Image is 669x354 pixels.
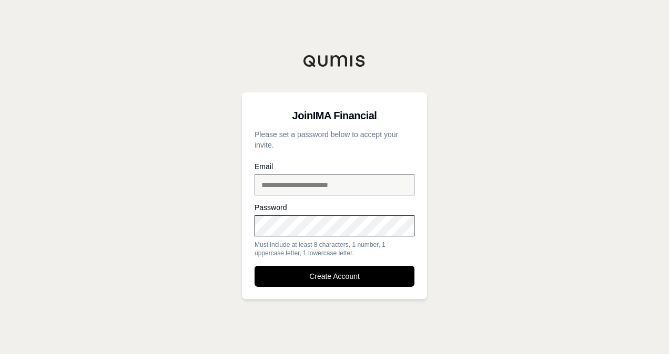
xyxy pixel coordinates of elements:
[255,163,414,170] label: Email
[303,55,366,67] img: Qumis
[255,105,414,126] h3: Join IMA Financial
[255,129,414,150] p: Please set a password below to accept your invite.
[255,266,414,287] button: Create Account
[255,204,414,211] label: Password
[255,241,414,257] div: Must include at least 8 characters, 1 number, 1 uppercase letter, 1 lowercase letter.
